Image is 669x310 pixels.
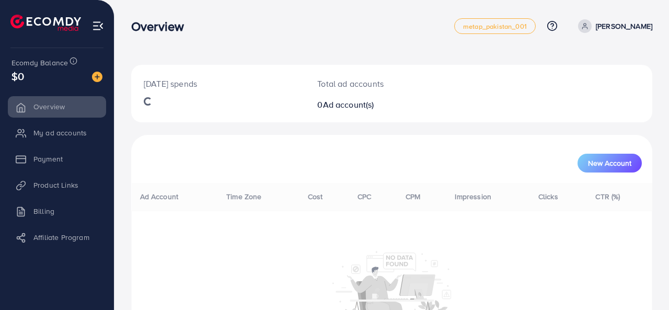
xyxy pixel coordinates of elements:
span: metap_pakistan_001 [463,23,527,30]
p: [DATE] spends [144,77,292,90]
p: Total ad accounts [317,77,422,90]
h2: 0 [317,100,422,110]
h3: Overview [131,19,192,34]
img: menu [92,20,104,32]
p: [PERSON_NAME] [596,20,652,32]
button: New Account [578,154,642,173]
img: logo [10,15,81,31]
a: metap_pakistan_001 [454,18,536,34]
a: [PERSON_NAME] [574,19,652,33]
img: image [92,72,102,82]
span: Ecomdy Balance [11,58,68,68]
span: New Account [588,159,631,167]
span: Ad account(s) [323,99,374,110]
span: $0 [11,68,24,84]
